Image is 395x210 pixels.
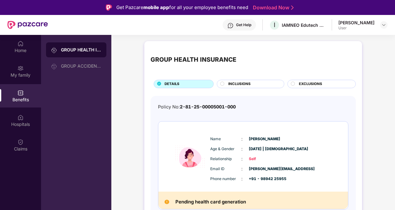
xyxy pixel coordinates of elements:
[249,166,280,172] span: [PERSON_NAME][EMAIL_ADDRESS]
[236,22,251,27] div: Get Help
[381,22,386,27] img: svg+xml;base64,PHN2ZyBpZD0iRHJvcGRvd24tMzJ4MzIiIHhtbG5zPSJodHRwOi8vd3d3LnczLm9yZy8yMDAwL3N2ZyIgd2...
[241,136,243,142] span: :
[338,20,374,26] div: [PERSON_NAME]
[180,104,236,109] span: 2-81-25-00005001-000
[171,131,209,182] img: icon
[165,200,169,204] img: Pending
[143,4,169,10] strong: mobile app
[249,156,280,162] span: Self
[249,146,280,152] span: [DATE] | [DEMOGRAPHIC_DATA]
[175,198,246,206] h2: Pending health card generation
[106,4,112,11] img: Logo
[241,165,243,172] span: :
[151,55,236,64] div: GROUP HEALTH INSURANCE
[17,90,24,96] img: svg+xml;base64,PHN2ZyBpZD0iQmVuZWZpdHMiIHhtbG5zPSJodHRwOi8vd3d3LnczLm9yZy8yMDAwL3N2ZyIgd2lkdGg9Ij...
[210,156,241,162] span: Relationship
[299,81,322,87] span: EXCLUSIONS
[17,114,24,121] img: svg+xml;base64,PHN2ZyBpZD0iSG9zcGl0YWxzIiB4bWxucz0iaHR0cDovL3d3dy53My5vcmcvMjAwMC9zdmciIHdpZHRoPS...
[116,4,248,11] div: Get Pazcare for all your employee benefits need
[17,65,24,71] img: svg+xml;base64,PHN2ZyB3aWR0aD0iMjAiIGhlaWdodD0iMjAiIHZpZXdCb3g9IjAgMCAyMCAyMCIgZmlsbD0ibm9uZSIgeG...
[241,175,243,182] span: :
[249,176,280,182] span: +91 - 98942 25955
[241,146,243,152] span: :
[17,41,24,47] img: svg+xml;base64,PHN2ZyBpZD0iSG9tZSIgeG1sbnM9Imh0dHA6Ly93d3cudzMub3JnLzIwMDAvc3ZnIiB3aWR0aD0iMjAiIG...
[210,176,241,182] span: Phone number
[165,81,179,87] span: DETAILS
[210,136,241,142] span: Name
[51,63,57,69] img: svg+xml;base64,PHN2ZyB3aWR0aD0iMjAiIGhlaWdodD0iMjAiIHZpZXdCb3g9IjAgMCAyMCAyMCIgZmlsbD0ibm9uZSIgeG...
[228,81,251,87] span: INCLUSIONS
[241,155,243,162] span: :
[7,21,48,29] img: New Pazcare Logo
[210,166,241,172] span: Email ID
[338,26,374,31] div: User
[249,136,280,142] span: [PERSON_NAME]
[51,47,57,53] img: svg+xml;base64,PHN2ZyB3aWR0aD0iMjAiIGhlaWdodD0iMjAiIHZpZXdCb3g9IjAgMCAyMCAyMCIgZmlsbD0ibm9uZSIgeG...
[227,22,234,29] img: svg+xml;base64,PHN2ZyBpZD0iSGVscC0zMngzMiIgeG1sbnM9Imh0dHA6Ly93d3cudzMub3JnLzIwMDAvc3ZnIiB3aWR0aD...
[291,4,294,11] img: Stroke
[61,64,101,69] div: GROUP ACCIDENTAL INSURANCE
[253,4,292,11] a: Download Now
[210,146,241,152] span: Age & Gender
[61,47,101,53] div: GROUP HEALTH INSURANCE
[282,22,325,28] div: IAMNEO Edutech Private Limited
[17,139,24,145] img: svg+xml;base64,PHN2ZyBpZD0iQ2xhaW0iIHhtbG5zPSJodHRwOi8vd3d3LnczLm9yZy8yMDAwL3N2ZyIgd2lkdGg9IjIwIi...
[158,103,236,111] div: Policy No:
[274,21,275,29] span: I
